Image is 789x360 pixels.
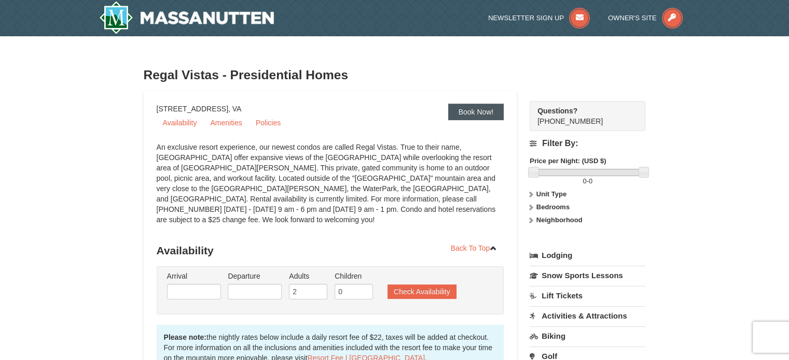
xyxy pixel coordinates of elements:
[250,115,287,131] a: Policies
[530,306,645,325] a: Activities & Attractions
[387,284,456,299] button: Check Availability
[448,104,504,120] a: Book Now!
[536,203,570,211] strong: Bedrooms
[204,115,248,131] a: Amenities
[537,106,627,125] span: [PHONE_NUMBER]
[335,271,373,281] label: Children
[537,107,577,115] strong: Questions?
[589,177,592,185] span: 0
[530,157,606,165] strong: Price per Night: (USD $)
[99,1,274,34] a: Massanutten Resort
[144,65,646,85] h3: Regal Vistas - Presidential Homes
[99,1,274,34] img: Massanutten Resort Logo
[583,177,586,185] span: 0
[530,139,645,148] h4: Filter By:
[167,271,221,281] label: Arrival
[530,246,645,265] a: Lodging
[530,176,645,186] label: -
[608,14,683,22] a: Owner's Site
[157,240,504,261] h3: Availability
[164,333,206,341] strong: Please note:
[536,216,583,224] strong: Neighborhood
[157,142,504,235] div: An exclusive resort experience, our newest condos are called Regal Vistas. True to their name, [G...
[530,326,645,345] a: Biking
[289,271,327,281] label: Adults
[536,190,566,198] strong: Unit Type
[444,240,504,256] a: Back To Top
[157,115,203,131] a: Availability
[608,14,657,22] span: Owner's Site
[530,286,645,305] a: Lift Tickets
[488,14,564,22] span: Newsletter Sign Up
[228,271,282,281] label: Departure
[530,266,645,285] a: Snow Sports Lessons
[488,14,590,22] a: Newsletter Sign Up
